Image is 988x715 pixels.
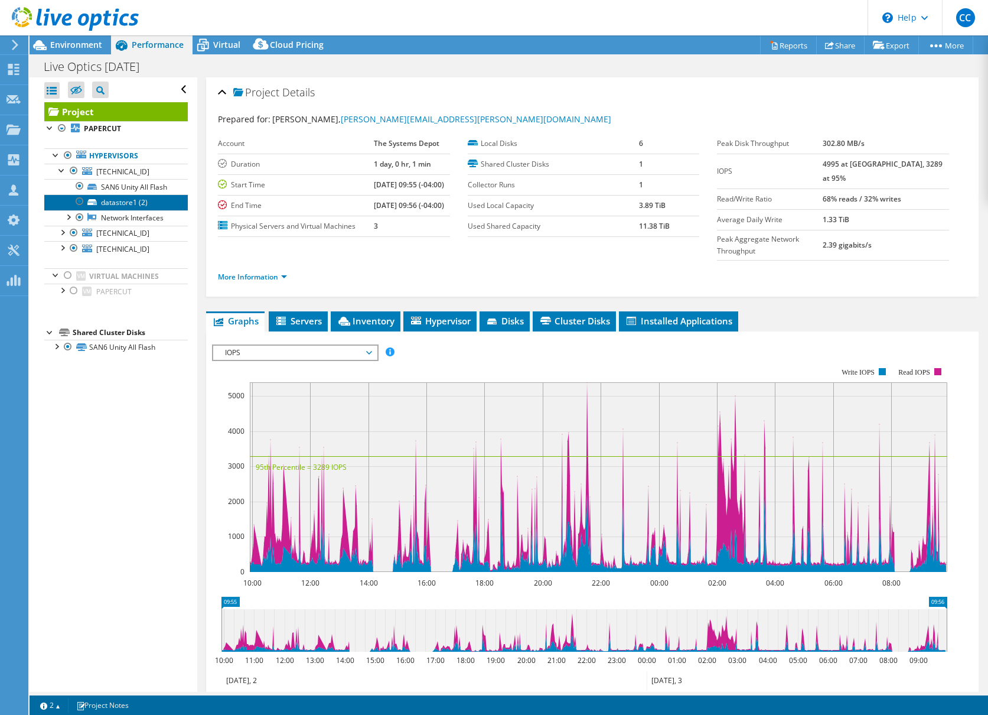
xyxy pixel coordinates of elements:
span: Cluster Disks [539,315,610,327]
b: 3 [374,221,378,231]
text: 2000 [228,496,244,506]
text: 5000 [228,391,244,401]
label: Local Disks [468,138,640,149]
label: IOPS [717,165,823,177]
a: [TECHNICAL_ID] [44,226,188,241]
a: PAPERCUT [44,121,188,136]
b: 1 [639,159,643,169]
span: Details [282,85,315,99]
span: PAPERCUT [96,287,132,297]
text: 17:00 [426,655,445,665]
label: Peak Aggregate Network Throughput [717,233,823,257]
b: PAPERCUT [84,123,121,134]
text: 08:00 [882,578,901,588]
label: Account [218,138,374,149]
text: 14:00 [336,655,354,665]
b: 6 [639,138,643,148]
text: 02:00 [698,655,716,665]
text: 01:00 [668,655,686,665]
text: 23:00 [608,655,626,665]
text: 04:00 [766,578,784,588]
svg: \n [882,12,893,23]
a: Virtual Machines [44,268,188,284]
a: Export [864,36,919,54]
span: Graphs [212,315,259,327]
span: Cloud Pricing [270,39,324,50]
text: 18:00 [475,578,494,588]
a: Share [816,36,865,54]
span: [PERSON_NAME], [272,113,611,125]
text: 00:00 [638,655,656,665]
b: The Systems Depot [374,138,439,148]
span: CC [956,8,975,27]
a: Project [44,102,188,121]
text: 12:00 [301,578,319,588]
label: Read/Write Ratio [717,193,823,205]
text: 20:00 [534,578,552,588]
span: [TECHNICAL_ID] [96,167,149,177]
a: datastore1 (2) [44,194,188,210]
text: 14:00 [360,578,378,588]
label: Prepared for: [218,113,270,125]
b: 302.80 MB/s [823,138,865,148]
label: Peak Disk Throughput [717,138,823,149]
text: 22:00 [592,578,610,588]
text: Write IOPS [842,368,875,376]
text: 21:00 [547,655,566,665]
b: 1 day, 0 hr, 1 min [374,159,431,169]
text: 95th Percentile = 3289 IOPS [256,462,347,472]
label: Used Local Capacity [468,200,640,212]
a: SAN6 Unity All Flash [44,179,188,194]
b: 4995 at [GEOGRAPHIC_DATA], 3289 at 95% [823,159,943,183]
label: Duration [218,158,374,170]
text: 1000 [228,531,244,541]
a: Network Interfaces [44,210,188,226]
text: 13:00 [306,655,324,665]
span: Disks [485,315,524,327]
label: Collector Runs [468,179,640,191]
span: Servers [275,315,322,327]
b: [DATE] 09:55 (-04:00) [374,180,444,190]
text: 08:00 [879,655,898,665]
text: 22:00 [578,655,596,665]
h1: Live Optics [DATE] [38,60,158,73]
span: Installed Applications [625,315,732,327]
text: 10:00 [215,655,233,665]
a: Reports [760,36,817,54]
text: 16:00 [418,578,436,588]
text: 06:00 [824,578,843,588]
a: Hypervisors [44,148,188,164]
b: 3.89 TiB [639,200,666,210]
span: Project [233,87,279,99]
span: Virtual [213,39,240,50]
text: 05:00 [789,655,807,665]
text: 02:00 [708,578,726,588]
label: Physical Servers and Virtual Machines [218,220,374,232]
a: [TECHNICAL_ID] [44,164,188,179]
a: PAPERCUT [44,284,188,299]
a: [PERSON_NAME][EMAIL_ADDRESS][PERSON_NAME][DOMAIN_NAME] [341,113,611,125]
b: 11.38 TiB [639,221,670,231]
label: End Time [218,200,374,212]
label: Start Time [218,179,374,191]
div: Shared Cluster Disks [73,326,188,340]
text: 20:00 [517,655,536,665]
a: SAN6 Unity All Flash [44,340,188,355]
text: 06:00 [819,655,837,665]
text: 09:00 [909,655,928,665]
b: 68% reads / 32% writes [823,194,901,204]
label: Average Daily Write [717,214,823,226]
text: 16:00 [396,655,415,665]
a: [TECHNICAL_ID] [44,241,188,256]
b: 1 [639,180,643,190]
text: 4000 [228,426,244,436]
text: 07:00 [849,655,868,665]
text: Read IOPS [898,368,930,376]
text: 19:00 [487,655,505,665]
text: 0 [240,567,244,577]
text: 03:00 [728,655,746,665]
text: 18:00 [456,655,475,665]
label: Used Shared Capacity [468,220,640,232]
span: Performance [132,39,184,50]
span: Inventory [337,315,394,327]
